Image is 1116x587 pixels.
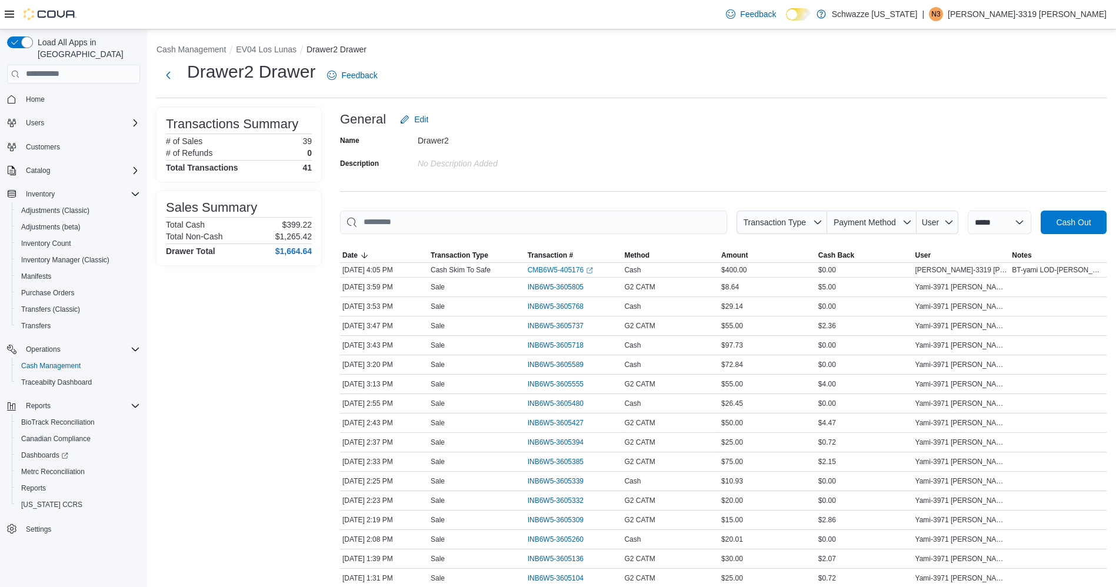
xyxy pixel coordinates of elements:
p: Cash Skim To Safe [431,265,491,275]
label: Description [340,159,379,168]
button: Method [622,248,719,262]
span: Canadian Compliance [21,434,91,443]
a: Adjustments (beta) [16,220,85,234]
button: Cash Management [156,45,226,54]
div: [DATE] 1:31 PM [340,571,428,585]
a: Transfers (Classic) [16,302,85,316]
button: Operations [2,341,145,358]
span: Dashboards [21,451,68,460]
span: Inventory Manager (Classic) [21,255,109,265]
p: Sale [431,535,445,544]
button: INB6W5-3605339 [528,474,595,488]
span: Transfers (Classic) [21,305,80,314]
span: Settings [21,521,140,536]
span: Transfers [16,319,140,333]
div: $0.00 [816,532,913,546]
p: Sale [431,515,445,525]
span: INB6W5-3605555 [528,379,584,389]
button: Users [2,115,145,131]
button: Inventory Manager (Classic) [12,252,145,268]
span: Reports [21,399,140,413]
p: Sale [431,360,445,369]
button: INB6W5-3605427 [528,416,595,430]
a: Inventory Manager (Classic) [16,253,114,267]
span: Edit [414,114,428,125]
div: [DATE] 3:13 PM [340,377,428,391]
span: Cash [624,302,641,311]
span: Dashboards [16,448,140,462]
div: $5.00 [816,280,913,294]
span: INB6W5-3605718 [528,341,584,350]
span: Inventory Manager (Classic) [16,253,140,267]
button: Customers [2,138,145,155]
span: INB6W5-3605768 [528,302,584,311]
span: $25.00 [721,573,743,583]
a: Cash Management [16,359,85,373]
div: [DATE] 2:23 PM [340,493,428,508]
a: Traceabilty Dashboard [16,375,96,389]
span: INB6W5-3605136 [528,554,584,563]
span: INB6W5-3605737 [528,321,584,331]
span: G2 CATM [624,282,655,292]
span: Traceabilty Dashboard [21,378,92,387]
a: CMB6W5-405176External link [528,265,593,275]
span: $8.64 [721,282,739,292]
div: [DATE] 1:39 PM [340,552,428,566]
a: Settings [21,522,56,536]
div: [DATE] 2:37 PM [340,435,428,449]
a: Inventory Count [16,236,76,251]
button: INB6W5-3605385 [528,455,595,469]
p: 0 [307,148,312,158]
h6: # of Sales [166,136,202,146]
button: INB6W5-3605394 [528,435,595,449]
span: Cash Management [21,361,81,371]
a: Customers [21,140,65,154]
button: [US_STATE] CCRS [12,496,145,513]
p: Schwazze [US_STATE] [832,7,918,21]
span: Adjustments (beta) [21,222,81,232]
button: INB6W5-3605805 [528,280,595,294]
span: Yami-3971 [PERSON_NAME] [915,438,1008,447]
button: Users [21,116,49,130]
span: N3 [931,7,940,21]
a: Feedback [322,64,382,87]
p: Sale [431,341,445,350]
button: INB6W5-3605555 [528,377,595,391]
p: Sale [431,554,445,563]
label: Name [340,136,359,145]
span: $55.00 [721,379,743,389]
span: $97.73 [721,341,743,350]
button: Transaction Type [737,211,827,234]
span: $26.45 [721,399,743,408]
span: BioTrack Reconciliation [16,415,140,429]
span: Cash Management [16,359,140,373]
p: Sale [431,379,445,389]
span: Adjustments (Classic) [21,206,89,215]
button: INB6W5-3605260 [528,532,595,546]
span: $72.84 [721,360,743,369]
span: Yami-3971 [PERSON_NAME] [915,457,1008,466]
button: Adjustments (Classic) [12,202,145,219]
button: Drawer2 Drawer [307,45,367,54]
p: | [922,7,924,21]
div: $0.00 [816,396,913,411]
span: BioTrack Reconciliation [21,418,95,427]
button: INB6W5-3605332 [528,493,595,508]
span: INB6W5-3605394 [528,438,584,447]
button: INB6W5-3605480 [528,396,595,411]
svg: External link [586,267,593,274]
span: Yami-3971 [PERSON_NAME] [915,360,1008,369]
h6: Total Cash [166,220,205,229]
button: Catalog [21,164,55,178]
input: This is a search bar. As you type, the results lower in the page will automatically filter. [340,211,727,234]
h3: General [340,112,386,126]
span: Cash [624,341,641,350]
span: Home [26,95,45,104]
span: [US_STATE] CCRS [21,500,82,509]
a: Transfers [16,319,55,333]
button: Payment Method [827,211,917,234]
button: Notes [1010,248,1107,262]
button: Settings [2,520,145,537]
nav: Complex example [7,86,140,568]
button: Cash Out [1041,211,1107,234]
